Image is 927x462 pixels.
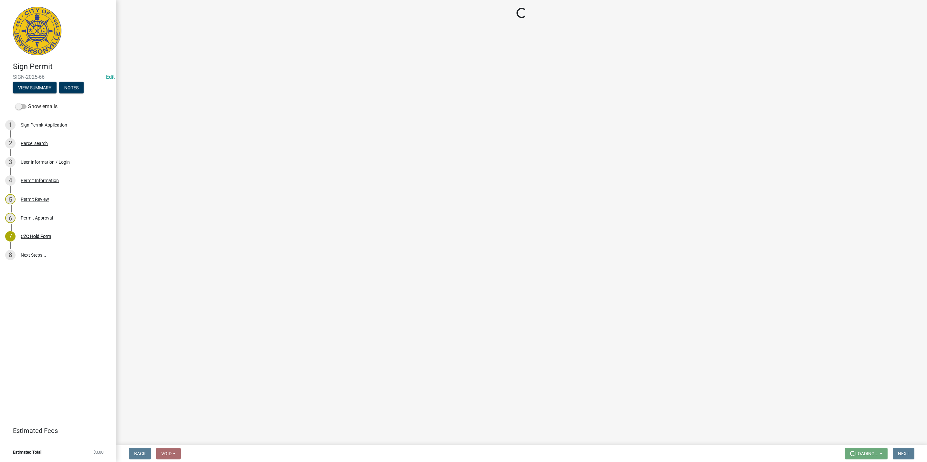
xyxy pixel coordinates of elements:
label: Show emails [16,103,58,110]
div: 6 [5,213,16,223]
div: 2 [5,138,16,149]
div: 1 [5,120,16,130]
a: Edit [106,74,115,80]
h4: Sign Permit [13,62,111,71]
button: Void [156,448,181,459]
button: Back [129,448,151,459]
button: Next [893,448,914,459]
div: 4 [5,175,16,186]
span: Loading... [855,451,879,456]
wm-modal-confirm: Edit Application Number [106,74,115,80]
span: Back [134,451,146,456]
div: Permit Approval [21,216,53,220]
wm-modal-confirm: Summary [13,85,57,90]
div: 5 [5,194,16,204]
span: SIGN-2025-66 [13,74,103,80]
div: Sign Permit Application [21,123,67,127]
a: Estimated Fees [5,424,106,437]
div: 8 [5,250,16,260]
span: Void [161,451,172,456]
div: Parcel search [21,141,48,146]
button: View Summary [13,82,57,93]
div: Permit Information [21,178,59,183]
span: Next [898,451,909,456]
button: Loading... [845,448,888,459]
div: User Information / Login [21,160,70,164]
span: $0.00 [93,450,103,454]
div: CZC Hold Form [21,234,51,239]
img: City of Jeffersonville, Indiana [13,7,61,55]
button: Notes [59,82,84,93]
div: 3 [5,157,16,167]
wm-modal-confirm: Notes [59,85,84,90]
div: Permit Review [21,197,49,201]
span: Estimated Total [13,450,41,454]
div: 7 [5,231,16,241]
